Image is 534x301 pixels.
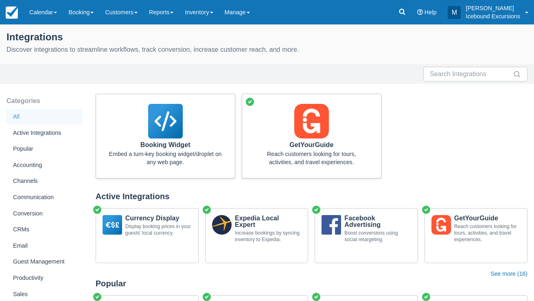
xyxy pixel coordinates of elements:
[96,191,527,202] div: Active Integrations
[109,150,222,166] div: Embed a turn-key booking widget/droplet on any web page.
[212,215,232,235] img: Expedia
[466,4,520,12] p: [PERSON_NAME]
[417,9,423,15] i: Help
[421,205,431,215] span: Active
[430,67,511,81] input: Search Integrations
[490,270,527,279] button: See more (16)
[7,222,83,237] div: CRMs
[466,12,520,20] p: Icebound Excursions
[245,97,255,107] span: Active
[103,215,122,235] img: CurrencyDisplay
[322,215,341,235] img: FacebookAdvertising
[7,158,83,173] div: Accounting
[344,215,411,228] p: Facebook Advertising
[96,94,235,178] a: DropletBooking WidgetEmbed a turn-key booking widget/droplet on any web page.
[7,206,83,222] div: Conversion
[242,94,381,178] a: GetYourGuideGetYourGuideReach customers looking for tours, activities, and travel experiences.
[294,104,329,138] img: GetYourGuide
[7,141,83,157] div: Popular
[454,215,521,222] p: GetYourGuide
[7,174,83,189] div: Channels
[255,142,368,148] p: GetYourGuide
[235,215,301,228] p: Expedia Local Expert
[425,208,527,263] a: GetYourGuideGetYourGuideReach customers looking for tours, activities, and travel experiences.
[205,208,308,263] a: ExpediaExpedia Local ExpertIncrease bookings by syncing inventory to Expedia.
[148,104,183,138] img: Droplet
[7,190,83,205] div: Communication
[7,125,83,141] div: Active Integrations
[6,7,18,19] img: checkfront-main-nav-mini-logo.png
[7,45,527,55] div: Discover integrations to streamline workflows, track conversion, increase customer reach, and more.
[235,230,301,243] div: Increase bookings by syncing inventory to Expedia.
[255,150,368,166] div: Reach customers looking for tours, activities, and travel experiences.
[315,208,418,263] a: FacebookAdvertisingFacebook AdvertisingBoost conversions using social retargeting.
[425,9,437,15] span: Help
[125,215,192,222] p: Currency Display
[202,205,212,215] span: Active
[311,205,321,215] span: Active
[7,254,83,270] div: Guest Management
[454,223,521,243] div: Reach customers looking for tours, activities, and travel experiences.
[448,6,461,19] div: M
[7,238,83,254] div: Email
[109,142,222,148] p: Booking Widget
[125,223,192,236] div: Display booking prices in your guests' local currency.
[96,279,527,289] div: Popular
[7,29,527,43] div: Integrations
[92,205,102,215] span: Active
[431,215,451,235] img: GetYourGuide
[7,94,83,108] div: Categories
[7,270,83,286] div: Productivity
[344,230,411,243] div: Boost conversions using social retargeting.
[96,208,199,263] a: CurrencyDisplayCurrency DisplayDisplay booking prices in your guests' local currency.
[7,109,83,125] div: All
